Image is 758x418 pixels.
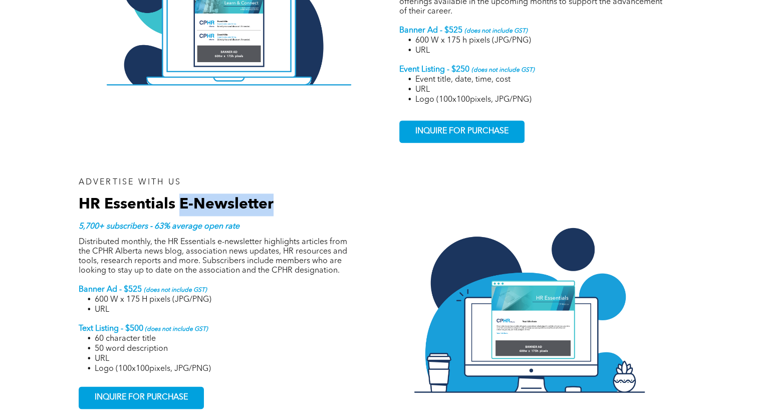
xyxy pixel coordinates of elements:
span: Logo (100x100pixels, JPG/PNG) [95,365,211,373]
span: URL [415,47,430,55]
a: INQUIRE FOR PURCHASE [79,386,204,409]
strong: (does not include GST) [464,28,528,34]
span: URL [95,306,109,314]
strong: (does not include GST) [144,287,207,293]
strong: Banner Ad - $525 [79,286,142,294]
span: 600 W x 175 h pixels (JPG/PNG) [415,37,531,45]
strong: Banner Ad - $525 [399,27,462,35]
span: INQUIRE FOR PURCHASE [91,388,191,407]
span: Logo (100x100pixels, JPG/PNG) [415,96,532,104]
strong: Text Listing - $500 [79,325,143,333]
span: 50 word description [95,345,168,353]
span: 600 W x 175 H pixels (JPG/PNG) [95,296,211,304]
span: INQUIRE FOR PURCHASE [412,122,512,141]
strong: 5,700+ subscribers - 63% average open rate [79,223,239,231]
span: URL [95,355,109,363]
strong: (does not include GST) [471,67,535,73]
span: Event title, date, time, cost [415,76,511,84]
span: Distributed monthly, the HR Essentials e-newsletter highlights articles from the CPHR Alberta new... [79,238,347,275]
a: INQUIRE FOR PURCHASE [399,120,525,143]
span: HR Essentials E-Newsletter [79,197,274,212]
strong: Event Listing - $250 [399,66,469,74]
span: 60 character title [95,335,156,343]
span: ADVERTISE WITH US [79,178,181,186]
span: URL [415,86,430,94]
strong: (does not include GST) [145,326,208,332]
